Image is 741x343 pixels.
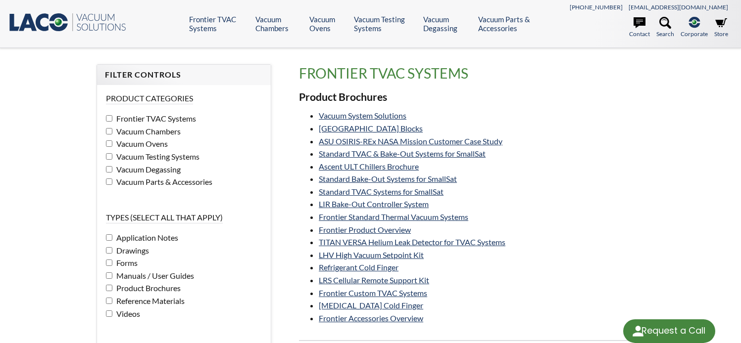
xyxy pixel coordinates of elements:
[319,124,423,133] a: [GEOGRAPHIC_DATA] Blocks
[114,139,168,148] span: Vacuum Ovens
[114,177,212,186] span: Vacuum Parts & Accessories
[319,199,429,209] a: LIR Bake-Out Controller System
[106,310,112,317] input: Videos
[319,275,429,285] a: LRS Cellular Remote Support Kit
[106,178,112,185] input: Vacuum Parts & Accessories
[319,212,468,221] a: Frontier Standard Thermal Vacuum Systems
[114,296,185,305] span: Reference Materials
[114,165,181,174] span: Vacuum Degassing
[114,114,196,123] span: Frontier TVAC Systems
[106,234,112,241] input: Application Notes
[319,162,419,171] a: Ascent ULT Chillers Brochure
[106,115,112,122] input: Frontier TVAC Systems
[106,259,112,266] input: Forms
[319,174,457,183] a: Standard Bake-Out Systems for SmallSat
[319,250,424,259] a: LHV High Vacuum Setpoint Kit
[106,285,112,291] input: Product Brochures
[106,166,112,172] input: Vacuum Degassing
[354,15,416,33] a: Vacuum Testing Systems
[114,271,194,280] span: Manuals / User Guides
[106,272,112,279] input: Manuals / User Guides
[642,319,705,342] div: Request a Call
[106,298,112,304] input: Reference Materials
[319,237,505,247] a: TITAN VERSA Helium Leak Detector for TVAC Systems
[570,3,623,11] a: [PHONE_NUMBER]
[319,313,423,323] a: Frontier Accessories Overview
[299,90,644,104] h3: Product Brochures
[319,136,502,146] a: ASU OSIRIS-REx NASA Mission Customer Case Study
[319,225,411,234] a: Frontier Product Overview
[114,258,138,267] span: Forms
[629,3,728,11] a: [EMAIL_ADDRESS][DOMAIN_NAME]
[319,262,398,272] a: Refrigerant Cold Finger
[319,149,486,158] a: Standard TVAC & Bake-Out Systems for SmallSat
[106,153,112,160] input: Vacuum Testing Systems
[105,70,263,80] h4: Filter Controls
[319,187,444,196] a: Standard TVAC Systems for SmallSat
[319,288,427,298] a: Frontier Custom TVAC Systems
[114,233,178,242] span: Application Notes
[255,15,302,33] a: Vacuum Chambers
[114,127,181,136] span: Vacuum Chambers
[299,65,468,82] span: translation missing: en.product_groups.Frontier TVAC Systems
[106,247,112,254] input: Drawings
[114,309,140,318] span: Videos
[114,152,199,161] span: Vacuum Testing Systems
[714,17,728,39] a: Store
[106,212,223,223] legend: Types (select all that apply)
[630,323,646,339] img: round button
[656,17,674,39] a: Search
[623,319,715,343] div: Request a Call
[106,93,193,104] legend: Product Categories
[309,15,347,33] a: Vacuum Ovens
[319,300,423,310] a: [MEDICAL_DATA] Cold Finger
[423,15,471,33] a: Vacuum Degassing
[629,17,650,39] a: Contact
[681,29,708,39] span: Corporate
[114,283,181,293] span: Product Brochures
[106,140,112,147] input: Vacuum Ovens
[106,128,112,134] input: Vacuum Chambers
[114,246,149,255] span: Drawings
[189,15,248,33] a: Frontier TVAC Systems
[478,15,549,33] a: Vacuum Parts & Accessories
[319,111,406,120] a: Vacuum System Solutions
